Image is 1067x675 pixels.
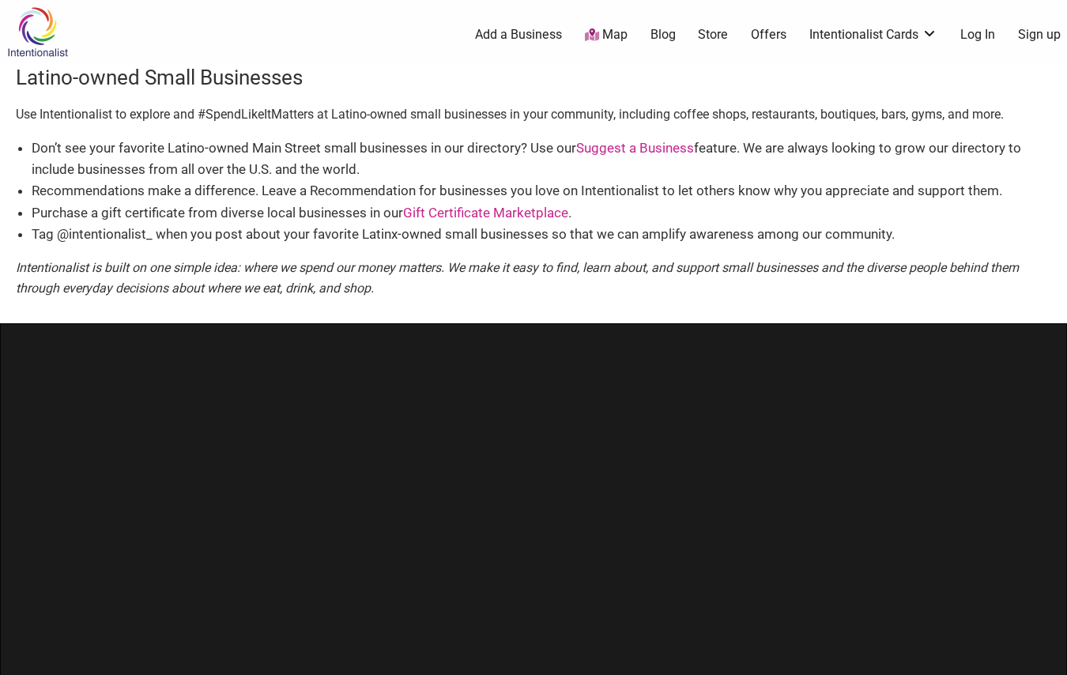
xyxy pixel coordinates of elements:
a: Offers [751,26,786,43]
li: Purchase a gift certificate from diverse local businesses in our . [32,202,1051,224]
a: Suggest a Business [576,140,694,156]
a: Log In [960,26,995,43]
a: Map [585,26,628,44]
li: Recommendations make a difference. Leave a Recommendation for businesses you love on Intentionali... [32,180,1051,202]
a: Gift Certificate Marketplace [403,205,568,221]
a: Store [698,26,728,43]
em: Intentionalist is built on one simple idea: where we spend our money matters. We make it easy to ... [16,260,1019,296]
a: Intentionalist Cards [809,26,937,43]
a: Blog [650,26,676,43]
li: Don’t see your favorite Latino-owned Main Street small businesses in our directory? Use our featu... [32,138,1051,180]
p: Use Intentionalist to explore and #SpendLikeItMatters at Latino-owned small businesses in your co... [16,104,1051,125]
a: Sign up [1018,26,1061,43]
li: Tag @intentionalist_ when you post about your favorite Latinx-owned small businesses so that we c... [32,224,1051,245]
a: Add a Business [475,26,562,43]
h3: Latino-owned Small Businesses [16,63,1051,92]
